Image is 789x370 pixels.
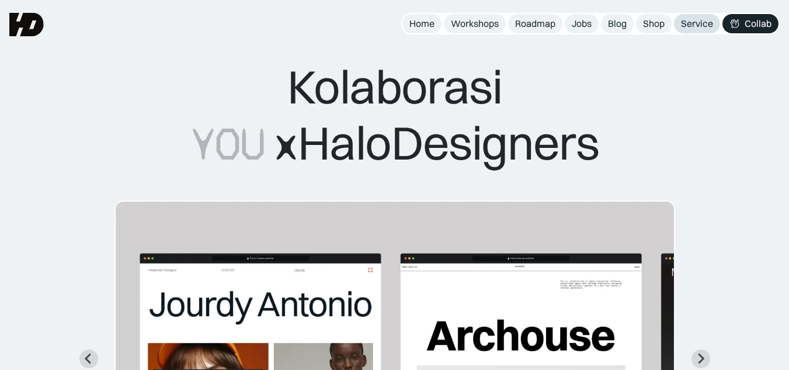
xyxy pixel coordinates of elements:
a: Blog [601,14,634,33]
a: Shop [636,14,672,33]
div: Service [681,18,713,30]
div: Roadmap [515,18,555,30]
button: Next slide [691,350,710,368]
div: Blog [608,18,627,30]
a: Service [674,14,720,33]
a: Jobs [565,14,599,33]
span: YOU [190,116,265,172]
a: Workshops [444,14,506,33]
div: Shop [643,18,665,30]
a: Home [402,14,442,33]
button: Go to last slide [79,350,98,368]
div: Kolaborasi HaloDesigners [190,58,599,172]
div: Jobs [572,18,592,30]
div: Home [409,18,435,30]
a: Roadmap [508,14,562,33]
a: Collab [722,14,778,33]
div: Collab [745,18,771,30]
div: Workshops [451,18,499,30]
span: x [273,116,298,172]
